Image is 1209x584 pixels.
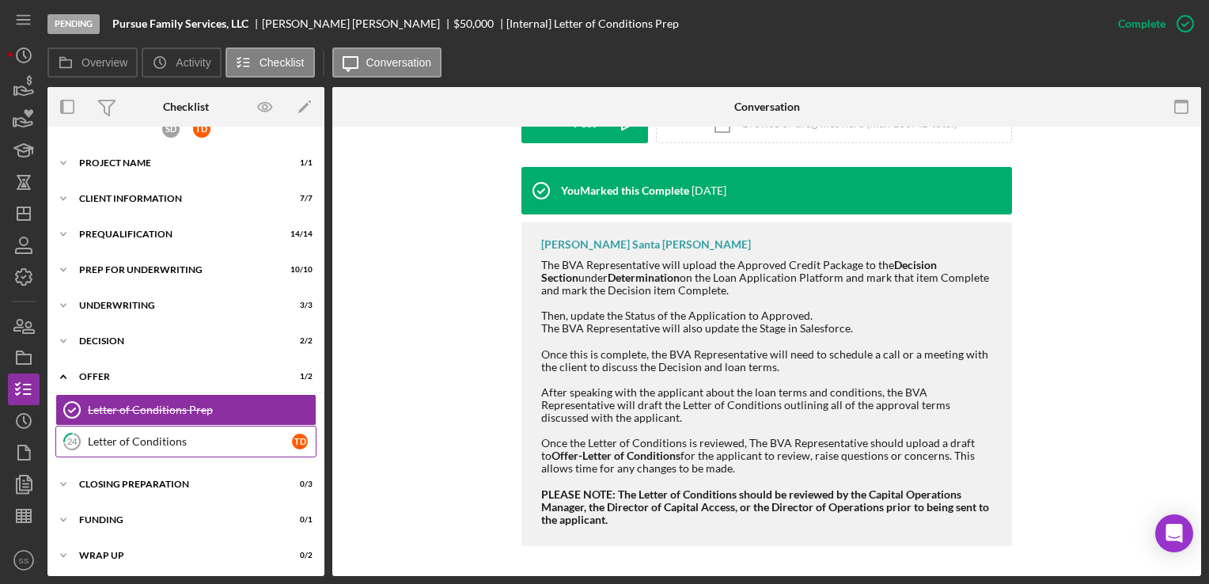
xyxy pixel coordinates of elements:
[79,336,273,346] div: Decision
[284,229,313,239] div: 14 / 14
[284,515,313,525] div: 0 / 1
[163,100,209,113] div: Checklist
[260,56,305,69] label: Checklist
[541,386,996,424] div: After speaking with the applicant about the loan terms and conditions, the BVA Representative wil...
[79,158,273,168] div: Project Name
[541,258,937,284] strong: Decision Section
[734,100,800,113] div: Conversation
[506,17,679,30] div: [Internal] Letter of Conditions Prep
[284,194,313,203] div: 7 / 7
[55,426,316,457] a: 24Letter of ConditionsTD
[79,301,273,310] div: Underwriting
[332,47,442,78] button: Conversation
[55,394,316,426] a: Letter of Conditions Prep
[292,434,308,449] div: T D
[284,372,313,381] div: 1 / 2
[541,259,996,297] div: The BVA Representative will upload the Approved Credit Package to the under on the Loan Applicati...
[142,47,221,78] button: Activity
[541,238,751,251] div: [PERSON_NAME] Santa [PERSON_NAME]
[1155,514,1193,552] div: Open Intercom Messenger
[79,265,273,275] div: Prep for Underwriting
[112,17,248,30] b: Pursue Family Services, LLC
[608,271,680,284] strong: Determination
[47,47,138,78] button: Overview
[284,336,313,346] div: 2 / 2
[176,56,210,69] label: Activity
[193,120,210,138] div: T D
[79,194,273,203] div: Client Information
[1102,8,1201,40] button: Complete
[541,309,996,335] div: Then, update the Status of the Application to Approved. The BVA Representative will also update t...
[541,487,989,526] strong: PLEASE NOTE: The Letter of Conditions should be reviewed by the Capital Operations Manager, the D...
[79,515,273,525] div: Funding
[366,56,432,69] label: Conversation
[541,437,996,475] div: Once the Letter of Conditions is reviewed, The BVA Representative should upload a draft to for th...
[541,348,996,374] div: Once this is complete, the BVA Representative will need to schedule a call or a meeting with the ...
[88,404,316,416] div: Letter of Conditions Prep
[79,480,273,489] div: Closing Preparation
[1118,8,1165,40] div: Complete
[551,449,680,462] strong: Offer-Letter of Conditions
[262,17,453,30] div: [PERSON_NAME] [PERSON_NAME]
[8,544,40,576] button: SS
[284,301,313,310] div: 3 / 3
[284,158,313,168] div: 1 / 1
[81,56,127,69] label: Overview
[284,265,313,275] div: 10 / 10
[19,556,29,565] text: SS
[67,436,78,446] tspan: 24
[692,184,726,197] time: 2025-09-19 13:37
[79,229,273,239] div: Prequalification
[453,17,494,30] span: $50,000
[88,435,292,448] div: Letter of Conditions
[284,551,313,560] div: 0 / 2
[284,480,313,489] div: 0 / 3
[79,551,273,560] div: Wrap Up
[47,14,100,34] div: Pending
[561,184,689,197] div: You Marked this Complete
[79,372,273,381] div: Offer
[162,120,180,138] div: S D
[226,47,315,78] button: Checklist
